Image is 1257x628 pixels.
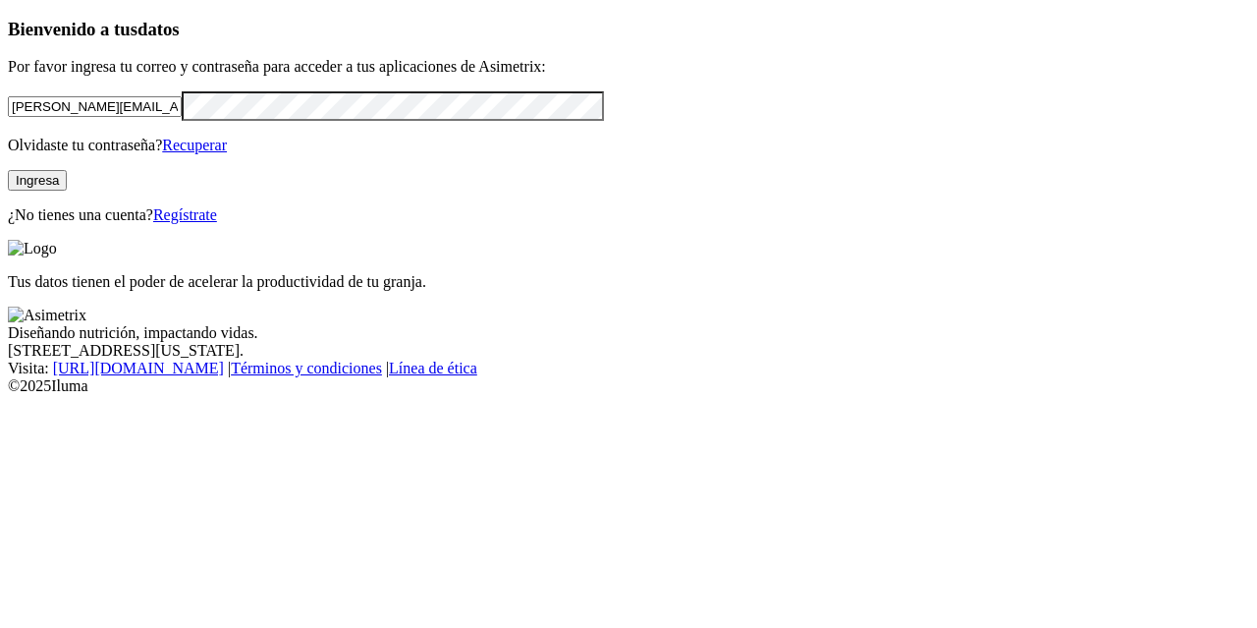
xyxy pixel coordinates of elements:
[153,206,217,223] a: Regístrate
[162,137,227,153] a: Recuperar
[389,360,477,376] a: Línea de ética
[8,307,86,324] img: Asimetrix
[8,58,1249,76] p: Por favor ingresa tu correo y contraseña para acceder a tus aplicaciones de Asimetrix:
[231,360,382,376] a: Términos y condiciones
[8,19,1249,40] h3: Bienvenido a tus
[8,273,1249,291] p: Tus datos tienen el poder de acelerar la productividad de tu granja.
[53,360,224,376] a: [URL][DOMAIN_NAME]
[8,240,57,257] img: Logo
[8,96,182,117] input: Tu correo
[137,19,180,39] span: datos
[8,170,67,191] button: Ingresa
[8,206,1249,224] p: ¿No tienes una cuenta?
[8,342,1249,360] div: [STREET_ADDRESS][US_STATE].
[8,324,1249,342] div: Diseñando nutrición, impactando vidas.
[8,360,1249,377] div: Visita : | |
[8,377,1249,395] div: © 2025 Iluma
[8,137,1249,154] p: Olvidaste tu contraseña?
